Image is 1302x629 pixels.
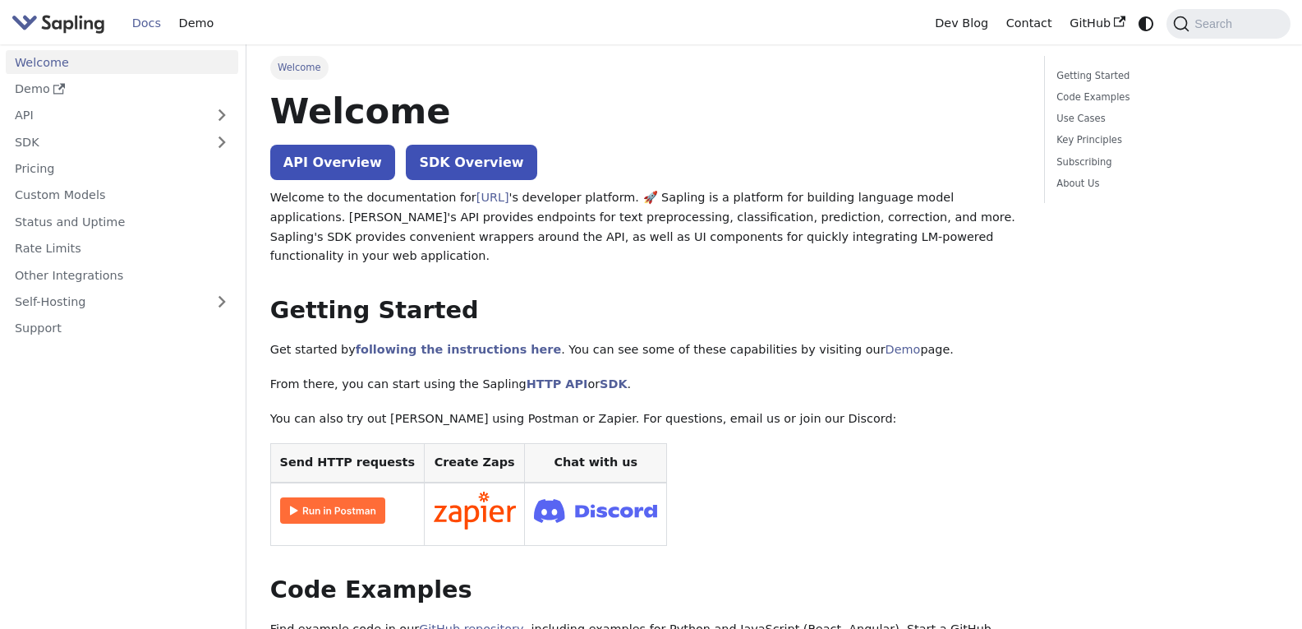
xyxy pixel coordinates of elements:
button: Expand sidebar category 'SDK' [205,130,238,154]
a: Contact [997,11,1061,36]
a: Rate Limits [6,237,238,261]
a: HTTP API [527,377,588,391]
a: Getting Started [1056,68,1272,84]
a: Pricing [6,157,238,181]
span: Welcome [270,56,329,79]
button: Expand sidebar category 'API' [205,104,238,127]
p: Get started by . You can see some of these capabilities by visiting our page. [270,340,1020,360]
a: Use Cases [1056,111,1272,127]
a: [URL] [476,191,509,204]
img: Run in Postman [280,497,385,524]
a: API Overview [270,145,395,180]
a: SDK [600,377,627,391]
a: Welcome [6,50,238,74]
a: Sapling.aiSapling.ai [12,12,111,35]
a: Subscribing [1056,155,1272,170]
a: Key Principles [1056,132,1272,148]
a: SDK [6,130,205,154]
a: Docs [123,11,170,36]
th: Chat with us [525,444,667,483]
a: GitHub [1060,11,1134,36]
a: Dev Blog [926,11,996,36]
a: Demo [886,343,921,356]
th: Send HTTP requests [270,444,424,483]
a: Other Integrations [6,263,238,287]
a: SDK Overview [406,145,536,180]
span: Search [1189,17,1242,30]
nav: Breadcrumbs [270,56,1020,79]
button: Switch between dark and light mode (currently system mode) [1134,12,1158,35]
a: Self-Hosting [6,290,238,314]
th: Create Zaps [424,444,525,483]
a: Support [6,317,238,340]
button: Search (Command+K) [1166,9,1290,39]
img: Join Discord [534,494,657,528]
a: API [6,104,205,127]
a: Status and Uptime [6,210,238,234]
a: Demo [170,11,223,36]
a: Code Examples [1056,90,1272,105]
a: Custom Models [6,183,238,207]
h1: Welcome [270,89,1020,133]
a: Demo [6,77,238,101]
p: You can also try out [PERSON_NAME] using Postman or Zapier. For questions, email us or join our D... [270,409,1020,429]
a: About Us [1056,176,1272,192]
p: From there, you can start using the Sapling or . [270,375,1020,395]
h2: Getting Started [270,296,1020,326]
p: Welcome to the documentation for 's developer platform. 🚀 Sapling is a platform for building lang... [270,188,1020,266]
img: Sapling.ai [12,12,105,35]
a: following the instructions here [356,343,561,356]
h2: Code Examples [270,576,1020,605]
img: Connect in Zapier [434,492,516,530]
